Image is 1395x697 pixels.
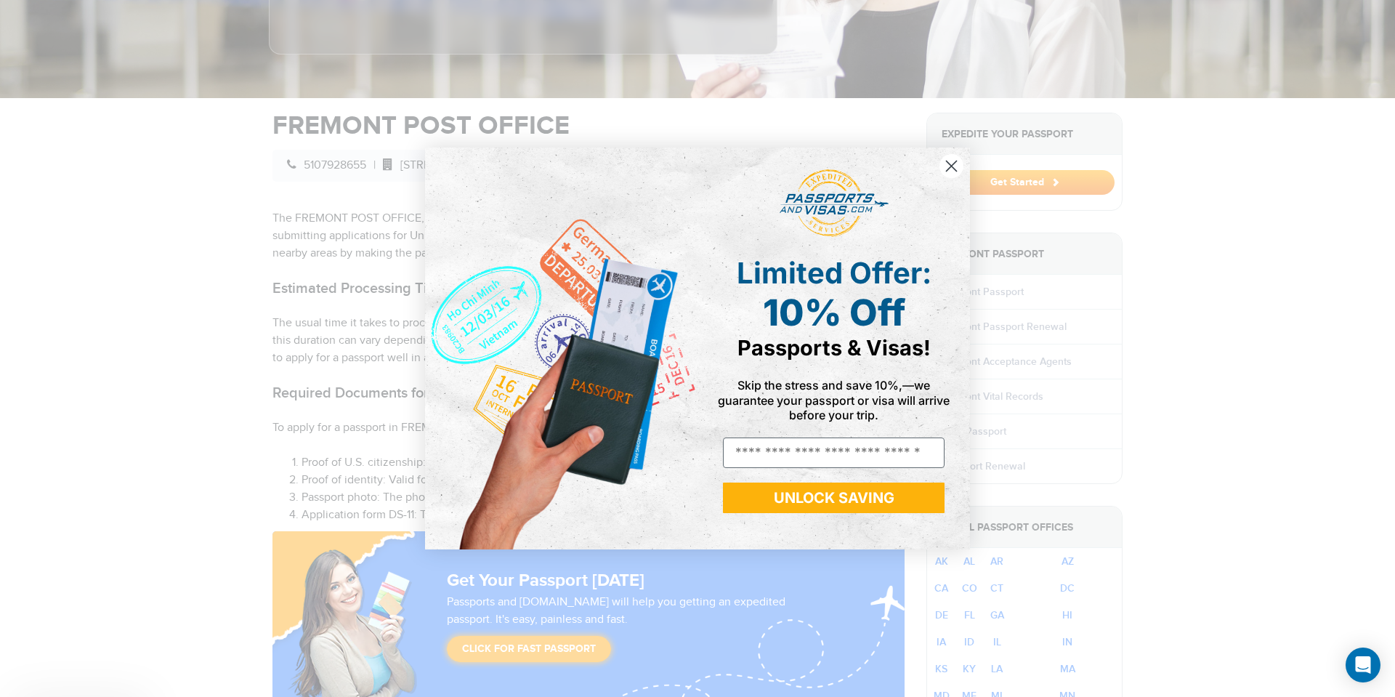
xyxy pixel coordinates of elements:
div: Open Intercom Messenger [1346,648,1380,682]
span: Passports & Visas! [737,335,931,360]
span: Skip the stress and save 10%,—we guarantee your passport or visa will arrive before your trip. [718,378,950,422]
button: UNLOCK SAVING [723,483,945,513]
button: Close dialog [939,153,964,179]
img: passports and visas [780,169,889,238]
span: 10% Off [763,291,905,334]
span: Limited Offer: [737,255,931,291]
img: de9cda0d-0715-46ca-9a25-073762a91ba7.png [425,148,697,549]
